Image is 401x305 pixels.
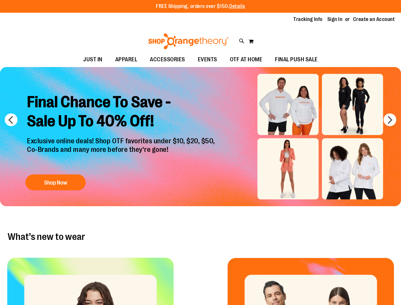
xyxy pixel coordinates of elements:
[150,52,185,67] span: ACCESSORIES
[275,52,318,67] span: FINAL PUSH SALE
[83,52,103,67] span: JUST IN
[5,113,17,126] button: prev
[115,52,137,67] span: APPAREL
[229,3,245,9] a: Details
[22,137,221,168] p: Exclusive online deals! Shop OTF favorites under $10, $20, $50, Co-Brands and many more before th...
[230,52,263,67] span: OTF AT HOME
[22,88,221,193] a: Final Chance To Save -Sale Up To 40% Off! Exclusive online deals! Shop OTF favorites under $10, $...
[224,52,269,67] a: OTF AT HOME
[22,88,221,137] h2: Final Chance To Save - Sale Up To 40% Off!
[25,174,86,190] button: Shop Now
[77,52,109,67] a: JUST IN
[384,113,396,126] button: next
[8,232,393,242] h2: What’s new to wear
[327,16,343,23] a: Sign In
[293,16,323,23] a: Tracking Info
[109,52,144,67] a: APPAREL
[147,33,230,49] img: Shop Orangetheory
[144,52,191,67] a: ACCESSORIES
[198,52,217,67] span: EVENTS
[269,52,324,67] a: FINAL PUSH SALE
[191,52,224,67] a: EVENTS
[353,16,395,23] a: Create an Account
[156,3,245,10] p: FREE Shipping, orders over $150.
